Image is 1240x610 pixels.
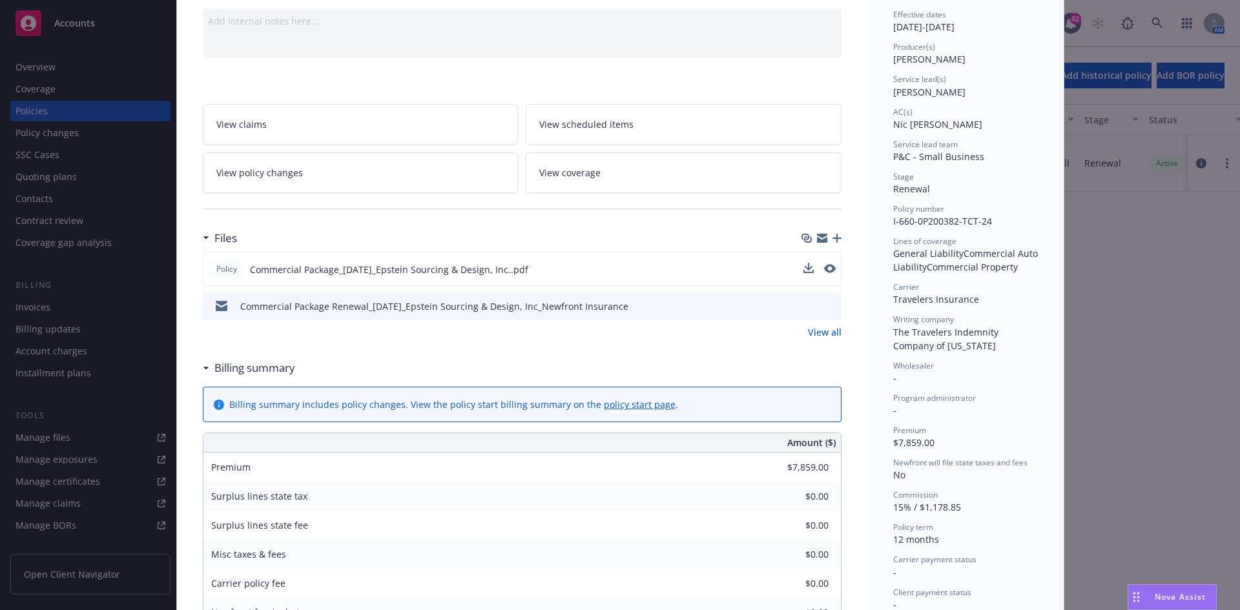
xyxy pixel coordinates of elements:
[539,166,601,179] span: View coverage
[208,14,836,28] div: Add internal notes here...
[893,9,1038,34] div: [DATE] - [DATE]
[216,117,267,131] span: View claims
[893,360,934,371] span: Wholesaler
[526,104,842,145] a: View scheduled items
[893,489,938,500] span: Commission
[803,263,814,273] button: download file
[752,458,836,477] input: 0.00
[893,9,946,20] span: Effective dates
[927,261,1018,273] span: Commercial Property
[804,300,814,313] button: download file
[893,326,1001,352] span: The Travelers Indemnity Company of [US_STATE]
[240,300,628,313] div: Commercial Package Renewal_[DATE]_Epstein Sourcing & Design, Inc_Newfront Insurance
[803,263,814,276] button: download file
[211,548,286,560] span: Misc taxes & fees
[211,490,307,502] span: Surplus lines state tax
[211,577,285,589] span: Carrier policy fee
[893,247,964,259] span: General Liability
[214,360,295,376] h3: Billing summary
[214,263,240,275] span: Policy
[808,325,842,339] a: View all
[893,314,954,325] span: Writing company
[752,516,836,535] input: 0.00
[203,230,237,247] div: Files
[752,487,836,506] input: 0.00
[539,117,634,131] span: View scheduled items
[893,41,935,52] span: Producer(s)
[893,554,976,565] span: Carrier payment status
[752,545,836,564] input: 0.00
[203,104,519,145] a: View claims
[893,404,896,416] span: -
[824,264,836,273] button: preview file
[893,74,946,85] span: Service lead(s)
[752,574,836,593] input: 0.00
[893,118,982,130] span: Nic [PERSON_NAME]
[1155,591,1206,602] span: Nova Assist
[203,360,295,376] div: Billing summary
[893,236,956,247] span: Lines of coverage
[893,587,971,598] span: Client payment status
[893,215,992,227] span: I-660-0P200382-TCT-24
[787,436,836,449] span: Amount ($)
[893,372,896,384] span: -
[893,86,966,98] span: [PERSON_NAME]
[893,566,896,578] span: -
[893,469,905,481] span: No
[893,457,1028,468] span: Newfront will file state taxes and fees
[893,183,930,195] span: Renewal
[1128,585,1144,609] div: Drag to move
[893,171,914,182] span: Stage
[893,425,926,436] span: Premium
[893,293,979,305] span: Travelers Insurance
[893,53,966,65] span: [PERSON_NAME]
[229,398,678,411] div: Billing summary includes policy changes. View the policy start billing summary on the .
[214,230,237,247] h3: Files
[893,533,939,545] span: 12 months
[825,300,836,313] button: preview file
[211,519,308,531] span: Surplus lines state fee
[893,392,976,403] span: Program administrator
[893,203,944,214] span: Policy number
[893,436,935,449] span: $7,859.00
[211,461,251,473] span: Premium
[893,107,913,117] span: AC(s)
[893,281,919,292] span: Carrier
[250,263,528,276] span: Commercial Package_[DATE]_Epstein Sourcing & Design, Inc..pdf
[893,150,984,163] span: P&C - Small Business
[893,522,933,533] span: Policy term
[1128,584,1217,610] button: Nova Assist
[893,501,961,513] span: 15% / $1,178.85
[893,139,958,150] span: Service lead team
[893,247,1040,273] span: Commercial Auto Liability
[203,152,519,193] a: View policy changes
[604,398,676,411] a: policy start page
[824,263,836,276] button: preview file
[526,152,842,193] a: View coverage
[216,166,303,179] span: View policy changes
